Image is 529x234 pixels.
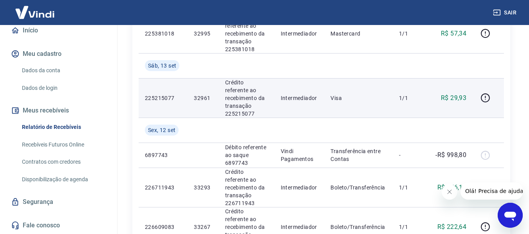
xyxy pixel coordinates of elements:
p: 1/1 [399,184,422,191]
p: Vindi Pagamentos [281,147,318,163]
p: R$ 57,34 [441,29,466,38]
p: Intermediador [281,94,318,102]
a: Contratos com credores [19,154,108,170]
p: Crédito referente ao recebimento da transação 226711943 [225,168,268,207]
p: 225215077 [145,94,181,102]
p: Boleto/Transferência [330,223,386,231]
p: Intermediador [281,30,318,38]
a: Relatório de Recebíveis [19,119,108,135]
span: Sáb, 13 set [148,62,176,70]
button: Sair [491,5,520,20]
p: 32961 [194,94,212,102]
p: R$ 776,16 [437,183,467,192]
p: Transferência entre Contas [330,147,386,163]
span: Olá! Precisa de ajuda? [5,5,66,12]
span: Sex, 12 set [148,126,175,134]
iframe: Botão para abrir a janela de mensagens [498,203,523,228]
p: R$ 222,64 [437,222,467,232]
a: Segurança [9,193,108,211]
iframe: Fechar mensagem [442,184,457,200]
p: 33293 [194,184,212,191]
a: Dados de login [19,80,108,96]
p: Débito referente ao saque 6897743 [225,143,268,167]
p: 32995 [194,30,212,38]
button: Meu cadastro [9,45,108,63]
p: Crédito referente ao recebimento da transação 225215077 [225,79,268,118]
p: Intermediador [281,223,318,231]
p: 1/1 [399,30,422,38]
p: Boleto/Transferência [330,184,386,191]
a: Disponibilização de agenda [19,171,108,188]
a: Início [9,22,108,39]
p: R$ 29,93 [441,93,466,103]
p: 1/1 [399,94,422,102]
p: Mastercard [330,30,386,38]
a: Dados da conta [19,63,108,79]
p: Intermediador [281,184,318,191]
p: -R$ 998,80 [435,150,466,160]
p: Visa [330,94,386,102]
p: - [399,151,422,159]
p: 226711943 [145,184,181,191]
iframe: Mensagem da empresa [460,182,523,200]
p: 226609083 [145,223,181,231]
a: Recebíveis Futuros Online [19,137,108,153]
p: Crédito referente ao recebimento da transação 225381018 [225,14,268,53]
p: 225381018 [145,30,181,38]
p: 33267 [194,223,212,231]
p: 1/1 [399,223,422,231]
p: 6897743 [145,151,181,159]
a: Fale conosco [9,217,108,234]
img: Vindi [9,0,60,24]
button: Meus recebíveis [9,102,108,119]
